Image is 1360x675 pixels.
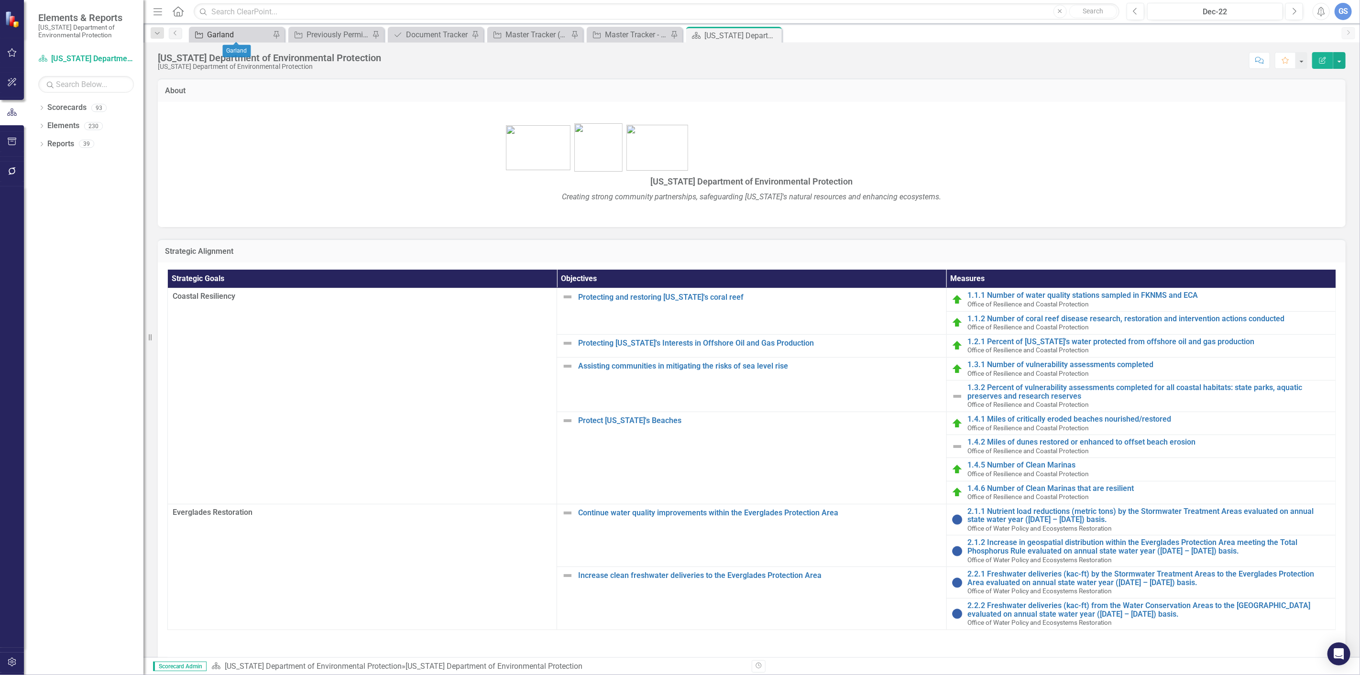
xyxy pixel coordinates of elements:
a: 2.1.2 Increase in geospatial distribution within the Everglades Protection Area meeting the Total... [968,538,1331,555]
img: On Target [952,464,963,475]
a: 1.3.2 Percent of vulnerability assessments completed for all coastal habitats: state parks, aquat... [968,383,1331,400]
img: On Target [952,487,963,498]
a: 1.4.6 Number of Clean Marinas that are resilient [968,484,1331,493]
img: Not Defined [952,441,963,452]
div: Garland [207,29,270,41]
div: Previously Permitted Tracker [307,29,370,41]
td: Double-Click to Edit Right Click for Context Menu [557,412,946,504]
a: Previously Permitted Tracker [291,29,370,41]
a: Assisting communities in mitigating the risks of sea level rise [578,362,941,370]
td: Double-Click to Edit Right Click for Context Menu [946,412,1336,435]
img: On Target [952,340,963,351]
span: Office of Resilience and Coastal Protection [968,493,1089,501]
a: Continue water quality improvements within the Everglades Protection Area [578,509,941,517]
span: Office of Resilience and Coastal Protection [968,370,1089,377]
a: 2.2.1 Freshwater deliveries (kac-ft) by the Stormwater Treatment Areas to the Everglades Protecti... [968,570,1331,587]
span: Office of Resilience and Coastal Protection [968,424,1089,432]
div: [US_STATE] Department of Environmental Protection [704,30,779,42]
span: Office of Resilience and Coastal Protection [968,300,1089,308]
div: Open Intercom Messenger [1327,642,1350,665]
td: Double-Click to Edit Right Click for Context Menu [557,288,946,334]
img: ClearPoint Strategy [5,11,22,28]
img: Not Defined [562,360,573,372]
span: Office of Water Policy and Ecosystems Restoration [968,587,1112,595]
span: Office of Water Policy and Ecosystems Restoration [968,619,1112,626]
a: [US_STATE] Department of Environmental Protection [38,54,134,65]
td: Double-Click to Edit Right Click for Context Menu [946,288,1336,311]
span: [US_STATE] Department of Environmental Protection [651,176,853,186]
a: Reports [47,139,74,150]
a: Garland [191,29,270,41]
img: No Information [952,545,963,557]
a: 1.3.1 Number of vulnerability assessments completed [968,360,1331,369]
span: Office of Water Policy and Ecosystems Restoration [968,524,1112,532]
span: Coastal Resiliency [173,291,552,302]
div: Master Tracker (External) [505,29,569,41]
td: Double-Click to Edit Right Click for Context Menu [946,599,1336,630]
div: Document Tracker [406,29,469,41]
a: Document Tracker [390,29,469,41]
a: 1.1.2 Number of coral reef disease research, restoration and intervention actions conducted [968,315,1331,323]
img: No Information [952,608,963,620]
div: Master Tracker - Current User [605,29,668,41]
a: Protecting [US_STATE]'s Interests in Offshore Oil and Gas Production [578,339,941,348]
td: Double-Click to Edit Right Click for Context Menu [946,435,1336,458]
img: bhsp1.png [506,125,570,170]
td: Double-Click to Edit Right Click for Context Menu [946,458,1336,481]
span: Office of Water Policy and Ecosystems Restoration [968,556,1112,564]
td: Double-Click to Edit Right Click for Context Menu [946,504,1336,535]
div: Garland [223,45,251,57]
div: 39 [79,140,94,148]
td: Double-Click to Edit Right Click for Context Menu [557,334,946,357]
a: 1.1.1 Number of water quality stations sampled in FKNMS and ECA [968,291,1331,300]
td: Double-Click to Edit Right Click for Context Menu [557,357,946,412]
div: [US_STATE] Department of Environmental Protection [406,662,582,671]
a: Increase clean freshwater deliveries to the Everglades Protection Area [578,571,941,580]
a: Scorecards [47,102,87,113]
a: Protecting and restoring [US_STATE]'s coral reef [578,293,941,302]
a: 1.4.2 Miles of dunes restored or enhanced to offset beach erosion [968,438,1331,446]
button: Dec-22 [1147,3,1283,20]
td: Double-Click to Edit Right Click for Context Menu [946,381,1336,412]
img: Not Defined [562,291,573,303]
a: Elements [47,120,79,131]
h3: Strategic Alignment [165,247,1338,256]
td: Double-Click to Edit Right Click for Context Menu [557,504,946,567]
img: On Target [952,363,963,375]
img: Not Defined [562,337,573,349]
td: Double-Click to Edit Right Click for Context Menu [946,311,1336,334]
a: 1.2.1 Percent of [US_STATE]'s water protected from offshore oil and gas production [968,337,1331,346]
td: Double-Click to Edit Right Click for Context Menu [946,481,1336,504]
em: Creating strong community partnerships, safeguarding [US_STATE]'s natural resources and enhancing... [562,192,942,201]
span: Office of Resilience and Coastal Protection [968,470,1089,478]
span: Scorecard Admin [153,662,207,671]
td: Double-Click to Edit Right Click for Context Menu [557,567,946,630]
input: Search ClearPoint... [194,3,1119,20]
img: No Information [952,514,963,525]
a: [US_STATE] Department of Environmental Protection [225,662,402,671]
td: Double-Click to Edit Right Click for Context Menu [946,567,1336,599]
div: [US_STATE] Department of Environmental Protection [158,53,381,63]
input: Search Below... [38,76,134,93]
span: Office of Resilience and Coastal Protection [968,346,1089,354]
span: Office of Resilience and Coastal Protection [968,323,1089,331]
a: 2.1.1 Nutrient load reductions (metric tons) by the Stormwater Treatment Areas evaluated on annua... [968,507,1331,524]
button: Search [1069,5,1117,18]
a: Master Tracker - Current User [589,29,668,41]
a: Master Tracker (External) [490,29,569,41]
small: [US_STATE] Department of Environmental Protection [38,23,134,39]
img: On Target [952,317,963,328]
div: 93 [91,104,107,112]
a: 1.4.1 Miles of critically eroded beaches nourished/restored [968,415,1331,424]
div: Dec-22 [1151,6,1280,18]
td: Double-Click to Edit Right Click for Context Menu [946,357,1336,380]
img: On Target [952,418,963,429]
button: GS [1335,3,1352,20]
span: Office of Resilience and Coastal Protection [968,447,1089,455]
img: FL-DEP-LOGO-color-sam%20v4.jpg [574,123,623,172]
img: Not Defined [562,415,573,426]
img: Not Defined [952,391,963,402]
div: [US_STATE] Department of Environmental Protection [158,63,381,70]
img: On Target [952,294,963,305]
